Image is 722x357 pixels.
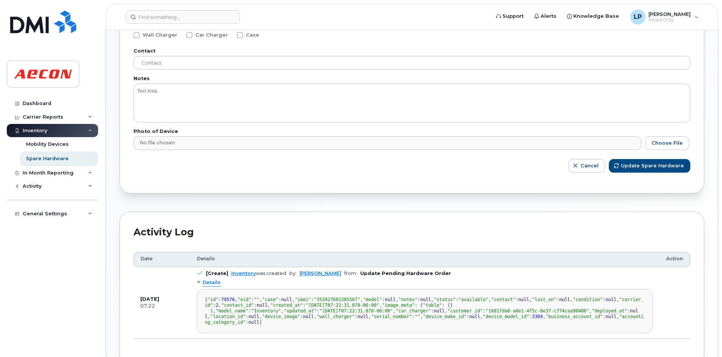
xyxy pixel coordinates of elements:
[134,129,690,134] label: Photo of Device
[221,297,235,302] span: 79576
[254,297,259,302] span: ""
[314,297,360,302] span: "353927601385567"
[625,9,704,25] div: Lisa Papirnik
[134,76,690,81] label: Notes
[320,308,393,314] span: "[DATE]T07:22:31.078-06:00"
[485,308,589,314] span: "1681fda0-a8e1-4f5c-8e37-c774caa90400"
[203,279,221,286] span: Details
[621,162,684,169] span: Update Spare Hardware
[434,308,445,314] span: null
[295,297,311,302] span: "imei"
[559,297,570,302] span: null
[262,314,300,319] span: "device_image"
[458,297,488,302] span: "available"
[545,314,603,319] span: "business_account_id"
[134,226,690,239] div: Activity Log
[491,9,529,24] a: Support
[141,255,153,262] span: Date
[228,32,232,36] input: Case
[396,308,431,314] span: "car_charger"
[483,314,529,319] span: "device_model_id"
[344,270,357,276] span: from:
[303,314,314,319] span: null
[385,297,396,302] span: null
[134,136,690,154] input: No File Chosen
[447,308,483,314] span: "customer_id"
[398,297,418,302] span: "notes"
[306,303,379,308] span: "[DATE]T07:22:31.078-06:00"
[249,320,260,325] span: null
[216,308,249,314] span: "model_name"
[568,159,605,173] button: Cancel
[251,308,281,314] span: "Inventory"
[532,297,556,302] span: "lost_on"
[249,314,260,319] span: null
[289,270,296,276] span: by:
[140,303,183,309] div: 07:22
[648,17,691,23] span: Read Only
[363,297,382,302] span: "model"
[420,297,431,302] span: null
[231,270,286,276] div: was created
[371,314,412,319] span: "serial_number"
[358,314,369,319] span: null
[609,159,690,173] button: Update Spare Hardware
[659,252,690,267] th: Action
[134,56,690,70] input: Contact
[415,314,420,319] span: ""
[257,303,267,308] span: null
[423,303,442,308] span: "table"
[605,314,616,319] span: null
[605,297,616,302] span: null
[573,297,603,302] span: "condition"
[573,12,619,20] span: Knowledge Base
[423,314,467,319] span: "device_make_id"
[541,12,556,20] span: Alerts
[300,270,341,276] a: [PERSON_NAME]
[281,297,292,302] span: null
[134,49,690,54] label: Contact
[634,12,642,22] span: LP
[262,297,278,302] span: "case"
[648,11,691,17] span: [PERSON_NAME]
[126,10,240,24] input: Find something...
[195,32,228,38] span: Car Charger
[360,270,451,276] b: Update Pending Hardware Order
[592,308,627,314] span: "deployed_at"
[205,297,645,325] div: { : , : , : , : , : , : , : , : , : , : , : , : , : , : { : {} }, : , : , : , : , : , : , : , : ,...
[231,270,256,276] a: Inventory
[581,162,599,169] span: Cancel
[532,314,543,319] span: 3304
[491,297,516,302] span: "contact"
[221,303,254,308] span: "contact_id"
[518,297,529,302] span: null
[270,303,303,308] span: "created_at"
[205,297,644,308] span: "carrier_id"
[434,297,456,302] span: "status"
[284,308,317,314] span: "updated_at"
[205,308,638,319] span: null
[205,314,644,325] span: "accounting_category_id"
[316,314,355,319] span: "wall_charger"
[382,303,415,308] span: "image_meta"
[143,32,177,38] span: Wall Charger
[206,270,228,276] b: [Create]
[238,297,251,302] span: "eid"
[529,9,562,24] a: Alerts
[216,303,218,308] span: 2
[124,32,128,36] input: Wall Charger
[246,32,259,38] span: Case
[140,296,159,302] b: [DATE]
[177,32,181,36] input: Car Charger
[562,9,624,24] a: Knowledge Base
[210,314,246,319] span: "location_id"
[469,314,480,319] span: null
[502,12,524,20] span: Support
[197,255,215,262] span: Details
[207,297,218,302] span: "id"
